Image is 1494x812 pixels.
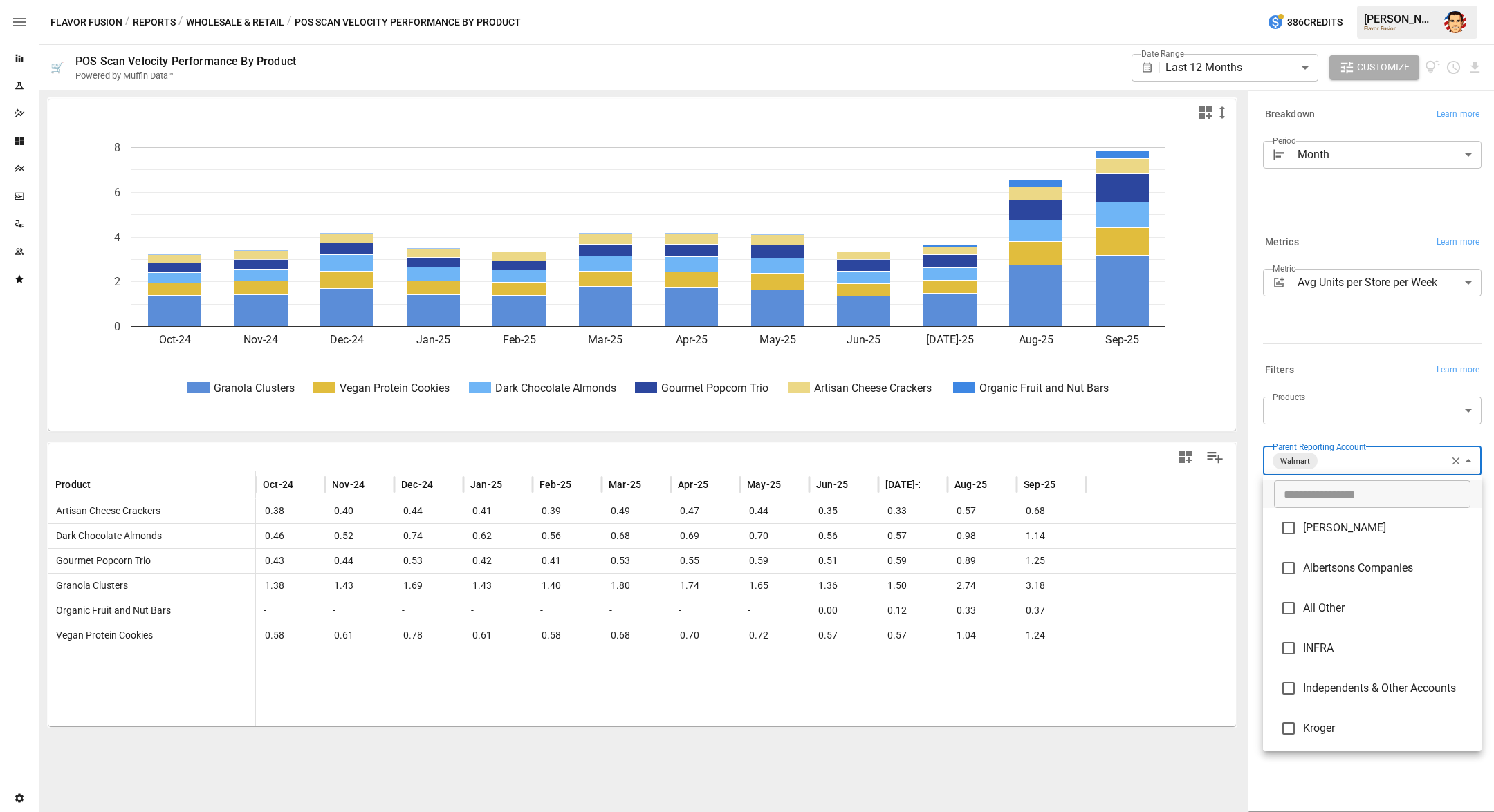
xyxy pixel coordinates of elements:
[1303,680,1470,697] span: Independents & Other Accounts
[1303,640,1470,657] span: INFRA
[1303,560,1470,576] span: Albertsons Companies
[1303,720,1470,737] span: Kroger
[1303,600,1470,616] span: All Other
[1303,520,1470,536] span: [PERSON_NAME]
